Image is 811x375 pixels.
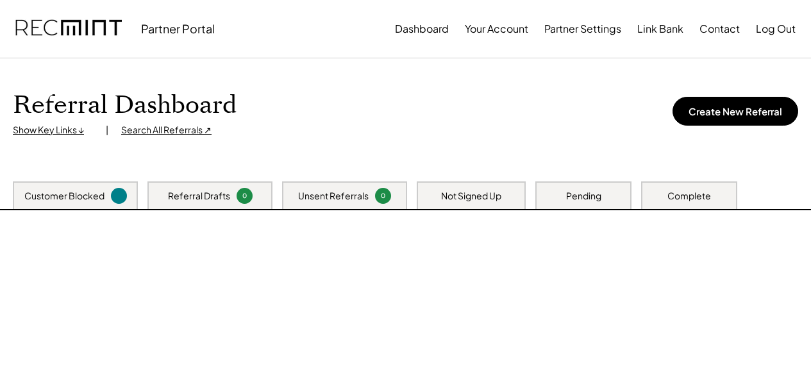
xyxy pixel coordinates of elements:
div: Partner Portal [141,21,215,36]
div: Show Key Links ↓ [13,124,93,137]
div: 0 [377,191,389,201]
h1: Referral Dashboard [13,90,237,121]
button: Your Account [465,16,528,42]
img: recmint-logotype%403x.png [15,7,122,51]
div: Search All Referrals ↗ [121,124,212,137]
div: | [106,124,108,137]
button: Create New Referral [673,97,798,126]
div: Customer Blocked [24,190,105,203]
div: Referral Drafts [168,190,230,203]
div: Pending [566,190,601,203]
div: Complete [667,190,711,203]
div: 0 [238,191,251,201]
button: Log Out [756,16,796,42]
button: Contact [699,16,740,42]
button: Dashboard [395,16,449,42]
div: Not Signed Up [441,190,501,203]
div: Unsent Referrals [298,190,369,203]
button: Link Bank [637,16,683,42]
button: Partner Settings [544,16,621,42]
